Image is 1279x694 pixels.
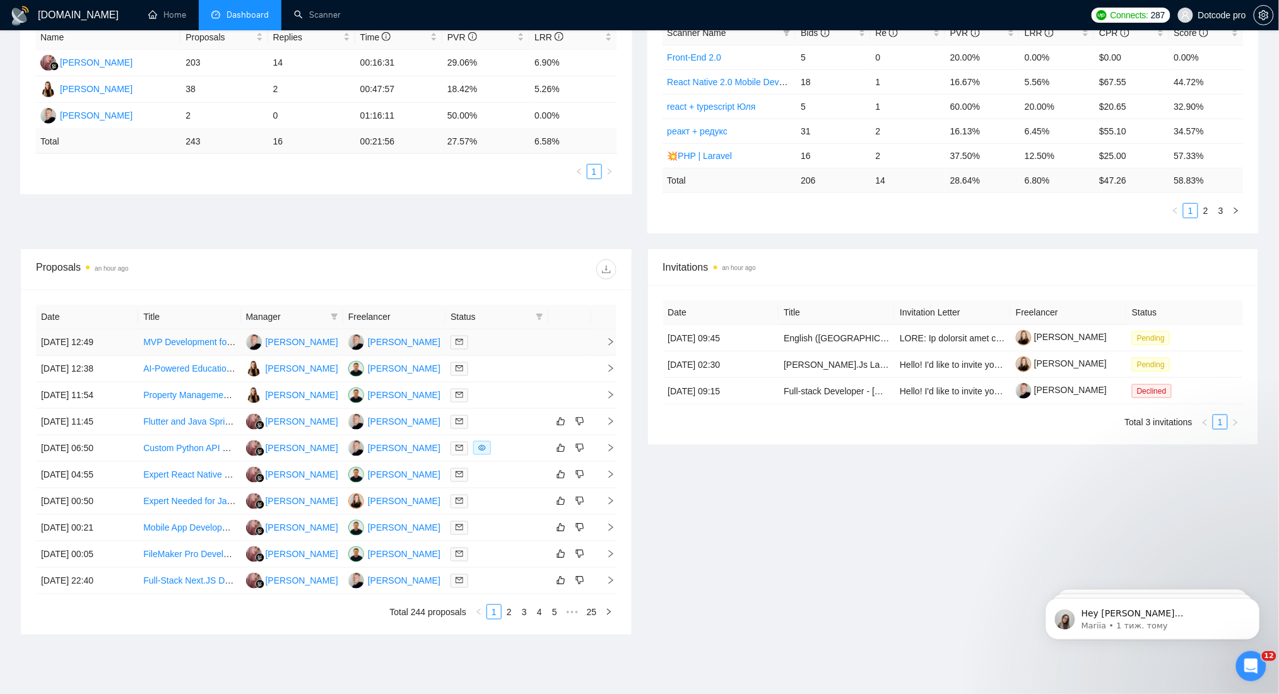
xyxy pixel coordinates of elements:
[246,573,262,589] img: DS
[40,108,56,124] img: YP
[783,29,791,37] span: filter
[246,363,338,373] a: YD[PERSON_NAME]
[246,387,262,403] img: YD
[256,447,264,456] img: gigradar-bm.png
[1016,356,1032,372] img: c1l92M9hhGjUrjAS9ChRfNIvKiaZKqJFK6PtcWDR9-vatjBshL4OFpeudAR517P622
[246,336,338,346] a: YP[PERSON_NAME]
[572,573,587,588] button: dislike
[601,604,616,620] li: Next Page
[575,416,584,426] span: dislike
[796,45,870,69] td: 5
[575,443,584,453] span: dislike
[268,50,355,76] td: 14
[1094,119,1169,143] td: $55.10
[368,494,440,508] div: [PERSON_NAME]
[348,575,440,585] a: YP[PERSON_NAME]
[1198,203,1213,218] li: 2
[148,9,186,20] a: homeHome
[781,23,793,42] span: filter
[1169,45,1244,69] td: 0.00%
[28,38,49,58] img: Profile image for Mariia
[487,605,501,619] a: 1
[553,573,569,588] button: like
[602,164,617,179] button: right
[1020,168,1094,192] td: 6.80 %
[1094,143,1169,168] td: $25.00
[663,168,796,192] td: Total
[246,416,338,426] a: DS[PERSON_NAME]
[266,468,338,481] div: [PERSON_NAME]
[572,440,587,456] button: dislike
[19,26,233,68] div: message notification from Mariia, 1 тиж. тому. Hey yuliia.dorosh@dotcode.pro, Looks like your Upw...
[180,25,268,50] th: Proposals
[668,77,816,87] a: React Native 2.0 Mobile Development
[1027,572,1279,660] iframe: Intercom notifications повідомлення
[246,546,262,562] img: DS
[784,386,964,396] a: Full-stack Developer - [GEOGRAPHIC_DATA]
[871,143,945,168] td: 2
[1020,119,1094,143] td: 6.45%
[668,28,726,38] span: Scanner Name
[534,32,563,42] span: LRR
[348,416,440,426] a: YP[PERSON_NAME]
[871,94,945,119] td: 1
[456,524,463,531] span: mail
[1213,415,1228,430] li: 1
[211,10,220,19] span: dashboard
[668,102,756,112] a: react + typescript Юля
[606,168,613,175] span: right
[143,575,259,585] a: Full-Stack Next.JS Developer
[180,50,268,76] td: 203
[784,360,924,370] a: [PERSON_NAME].Js Landing Page
[256,527,264,536] img: gigradar-bm.png
[572,493,587,509] button: dislike
[486,604,502,620] li: 1
[348,522,440,532] a: AP[PERSON_NAME]
[143,443,294,453] a: Custom Python API & Web Dashboard
[502,604,517,620] li: 2
[180,76,268,103] td: 38
[456,550,463,558] span: mail
[668,52,722,62] a: Front-End 2.0
[572,414,587,429] button: dislike
[548,605,562,619] a: 5
[456,418,463,425] span: mail
[517,604,532,620] li: 3
[348,389,440,399] a: AP[PERSON_NAME]
[143,469,384,479] a: Expert React Native Developer Needed for Innovative Project
[801,28,829,38] span: Bids
[246,495,338,505] a: DS[PERSON_NAME]
[555,32,563,41] span: info-circle
[1111,8,1148,22] span: Connects:
[1094,69,1169,94] td: $67.55
[456,471,463,478] span: mail
[348,387,364,403] img: AP
[1229,203,1244,218] li: Next Page
[971,28,980,37] span: info-circle
[587,165,601,179] a: 1
[227,9,269,20] span: Dashboard
[456,338,463,346] span: mail
[456,577,463,584] span: mail
[348,336,440,346] a: YP[PERSON_NAME]
[143,496,378,506] a: Expert Needed for Java/Kotlin and Firebase Code Recovery
[796,69,870,94] td: 18
[575,168,583,175] span: left
[572,164,587,179] button: left
[945,69,1020,94] td: 16.67%
[447,32,477,42] span: PVR
[348,440,364,456] img: YP
[1132,359,1175,369] a: Pending
[1099,28,1129,38] span: CPR
[945,94,1020,119] td: 60.00%
[1201,419,1209,426] span: left
[1016,385,1107,395] a: [PERSON_NAME]
[35,129,180,154] td: Total
[348,469,440,479] a: AP[PERSON_NAME]
[246,389,338,399] a: YD[PERSON_NAME]
[268,25,355,50] th: Replies
[246,334,262,350] img: YP
[663,259,1244,275] span: Invitations
[553,467,569,482] button: like
[1094,94,1169,119] td: $20.65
